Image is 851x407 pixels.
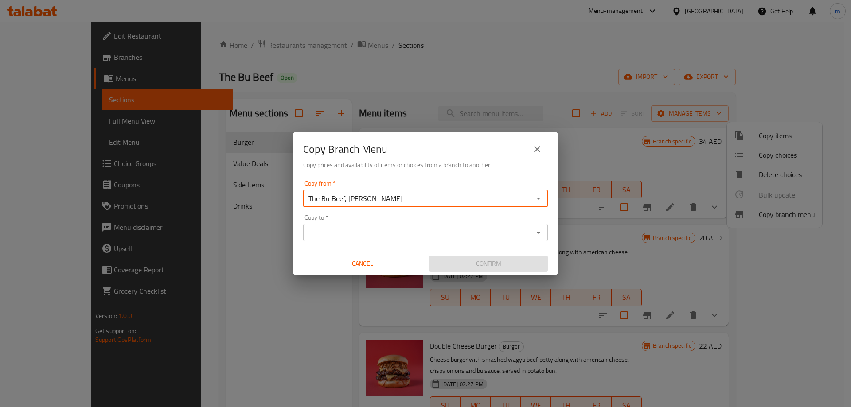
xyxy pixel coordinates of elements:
span: Cancel [307,258,418,269]
button: close [527,139,548,160]
button: Open [532,192,545,205]
h6: Copy prices and availability of items or choices from a branch to another [303,160,548,170]
button: Open [532,226,545,239]
h2: Copy Branch Menu [303,142,387,156]
button: Cancel [303,256,422,272]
